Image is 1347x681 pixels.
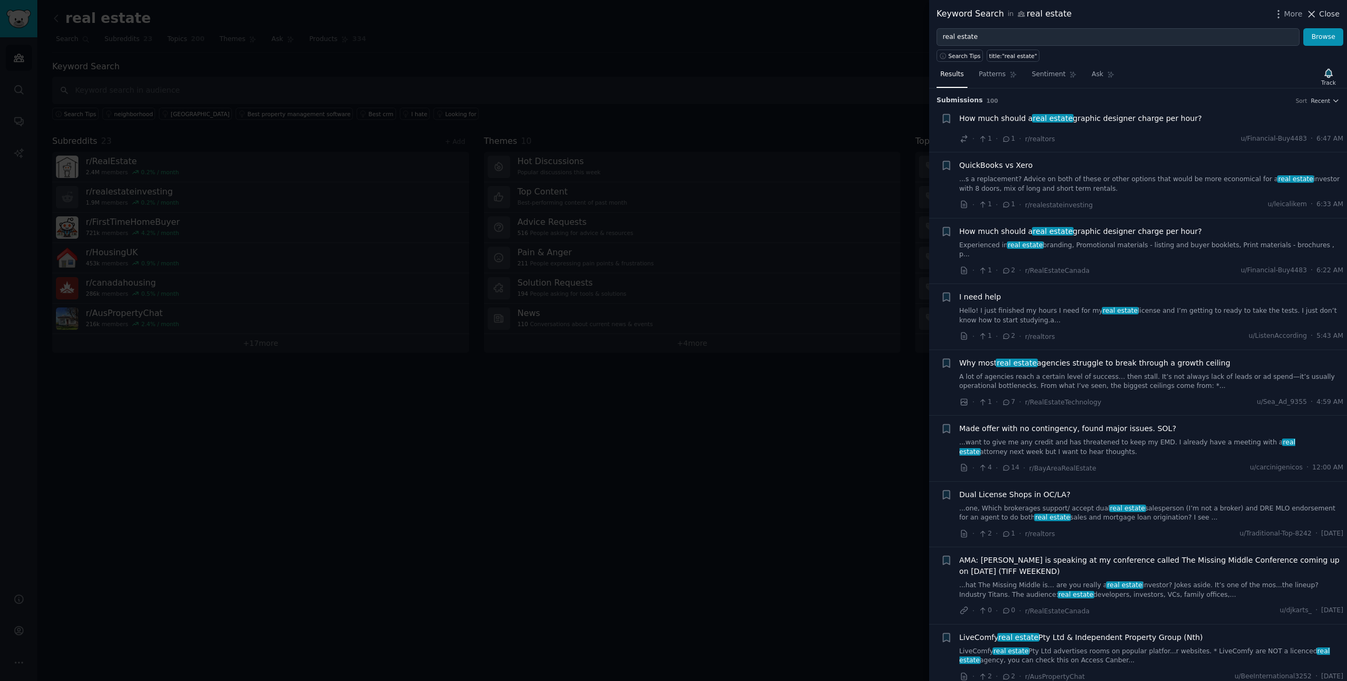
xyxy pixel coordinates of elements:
[1025,267,1090,274] span: r/RealEstateCanada
[1019,605,1021,617] span: ·
[959,291,1001,303] span: I need help
[996,331,998,342] span: ·
[959,226,1202,237] a: How much should areal estategraphic designer charge per hour?
[1092,70,1103,79] span: Ask
[1277,175,1314,183] span: real estate
[975,66,1020,88] a: Patterns
[978,331,991,341] span: 1
[1019,396,1021,408] span: ·
[1311,200,1313,209] span: ·
[1296,97,1308,104] div: Sort
[1002,331,1015,341] span: 2
[1034,514,1071,521] span: real estate
[1321,606,1343,615] span: [DATE]
[1248,331,1306,341] span: u/ListenAccording
[1306,9,1340,20] button: Close
[1019,265,1021,276] span: ·
[1002,398,1015,407] span: 7
[1318,66,1340,88] button: Track
[1002,134,1015,144] span: 1
[1312,463,1343,473] span: 12:00 AM
[937,96,983,106] span: Submission s
[1019,133,1021,144] span: ·
[1284,9,1303,20] span: More
[1273,9,1303,20] button: More
[1032,70,1066,79] span: Sentiment
[996,359,1038,367] span: real estate
[1019,331,1021,342] span: ·
[972,396,974,408] span: ·
[972,605,974,617] span: ·
[1002,463,1019,473] span: 14
[1019,199,1021,210] span: ·
[1311,266,1313,275] span: ·
[1058,591,1094,598] span: real estate
[972,463,974,474] span: ·
[1250,463,1303,473] span: u/carcinigenicos
[996,265,998,276] span: ·
[996,199,998,210] span: ·
[1321,79,1336,86] div: Track
[1311,97,1330,104] span: Recent
[987,50,1039,62] a: title:"real estate"
[959,555,1344,577] a: AMA: [PERSON_NAME] is speaking at my conference called The Missing Middle Conference coming up on...
[996,133,998,144] span: ·
[1317,266,1343,275] span: 6:22 AM
[959,358,1231,369] span: Why most agencies struggle to break through a growth ceiling
[1306,463,1309,473] span: ·
[1023,463,1025,474] span: ·
[1032,227,1074,236] span: real estate
[1239,529,1311,539] span: u/Traditional-Top-8242
[987,98,998,104] span: 100
[959,423,1176,434] a: Made offer with no contingency, found major issues. SOL?
[1311,97,1340,104] button: Recent
[1241,266,1307,275] span: u/Financial-Buy4483
[972,265,974,276] span: ·
[959,160,1033,171] a: QuickBooks vs Xero
[959,647,1344,666] a: LiveComfyreal estatePty Ltd advertises rooms on popular platfor...r websites. * LiveComfy are NOT...
[1311,331,1313,341] span: ·
[937,50,983,62] button: Search Tips
[959,581,1344,599] a: ...hat The Missing Middle is… are you really areal estateinvestor? Jokes aside. It’s one of the m...
[1088,66,1118,88] a: Ask
[1032,114,1074,123] span: real estate
[1002,200,1015,209] span: 1
[940,70,964,79] span: Results
[979,70,1005,79] span: Patterns
[1280,606,1312,615] span: u/djkarts_
[1257,398,1307,407] span: u/Sea_Ad_9355
[978,266,991,275] span: 1
[978,134,991,144] span: 1
[1316,606,1318,615] span: ·
[1102,307,1139,314] span: real estate
[959,113,1202,124] span: How much should a graphic designer charge per hour?
[1025,333,1055,340] span: r/realtors
[1025,673,1085,680] span: r/AusPropertyChat
[1317,331,1343,341] span: 5:43 AM
[978,200,991,209] span: 1
[959,489,1071,500] a: Dual License Shops in OC/LA?
[1025,530,1055,538] span: r/realtors
[996,605,998,617] span: ·
[1319,9,1340,20] span: Close
[959,226,1202,237] span: How much should a graphic designer charge per hour?
[1025,201,1093,209] span: r/realestateinvesting
[1007,10,1013,19] span: in
[993,647,1029,655] span: real estate
[1317,398,1343,407] span: 4:59 AM
[1311,134,1313,144] span: ·
[1025,135,1055,143] span: r/realtors
[959,372,1344,391] a: A lot of agencies reach a certain level of success… then stall. It’s not always lack of leads or ...
[997,633,1039,642] span: real estate
[1109,505,1146,512] span: real estate
[959,113,1202,124] a: How much should areal estategraphic designer charge per hour?
[1303,28,1343,46] button: Browse
[1317,200,1343,209] span: 6:33 AM
[978,606,991,615] span: 0
[937,66,967,88] a: Results
[1317,134,1343,144] span: 6:47 AM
